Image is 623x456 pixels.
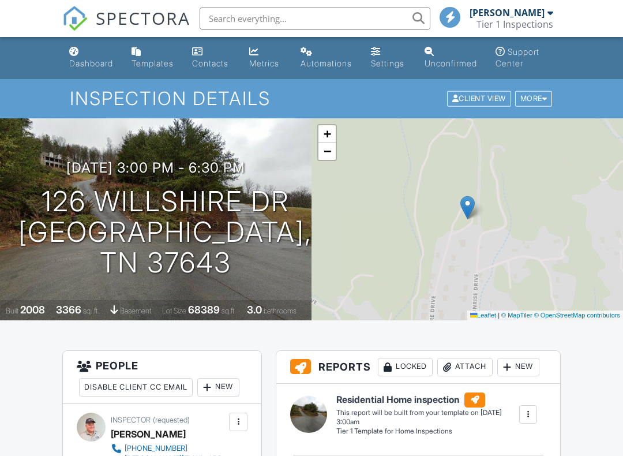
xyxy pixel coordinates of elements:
[222,307,236,315] span: sq.ft.
[324,126,331,141] span: +
[476,18,553,30] div: Tier 1 Inspections
[96,6,190,30] span: SPECTORA
[515,91,553,107] div: More
[153,416,190,424] span: (requested)
[79,378,193,397] div: Disable Client CC Email
[162,307,186,315] span: Lot Size
[20,304,45,316] div: 2008
[66,160,245,175] h3: [DATE] 3:00 pm - 6:30 pm
[111,425,186,443] div: [PERSON_NAME]
[378,358,433,376] div: Locked
[534,312,620,319] a: © OpenStreetMap contributors
[336,393,518,408] h6: Residential Home inspection
[120,307,151,315] span: basement
[336,408,518,427] div: This report will be built from your template on [DATE] 3:00am
[371,58,404,68] div: Settings
[470,312,496,319] a: Leaflet
[83,307,99,315] span: sq. ft.
[498,312,500,319] span: |
[132,58,174,68] div: Templates
[264,307,297,315] span: bathrooms
[200,7,430,30] input: Search everything...
[70,88,553,109] h1: Inspection Details
[62,16,190,40] a: SPECTORA
[249,58,279,68] div: Metrics
[437,358,493,376] div: Attach
[69,58,113,68] div: Dashboard
[62,6,88,31] img: The Best Home Inspection Software - Spectora
[245,42,286,74] a: Metrics
[276,351,560,384] h3: Reports
[447,91,511,107] div: Client View
[65,42,118,74] a: Dashboard
[6,307,18,315] span: Built
[56,304,81,316] div: 3366
[460,196,475,219] img: Marker
[425,58,477,68] div: Unconfirmed
[496,47,539,68] div: Support Center
[127,42,178,74] a: Templates
[188,304,220,316] div: 68389
[324,144,331,158] span: −
[125,444,187,453] div: [PHONE_NUMBER]
[187,42,235,74] a: Contacts
[336,427,518,436] div: Tier 1 Template for Home Inspections
[420,42,482,74] a: Unconfirmed
[318,143,336,160] a: Zoom out
[497,358,539,376] div: New
[491,42,558,74] a: Support Center
[63,351,261,404] h3: People
[366,42,411,74] a: Settings
[111,443,226,454] a: [PHONE_NUMBER]
[247,304,262,316] div: 3.0
[296,42,357,74] a: Automations (Basic)
[18,186,312,278] h1: 126 Willshire Dr [GEOGRAPHIC_DATA], TN 37643
[197,378,239,397] div: New
[192,58,228,68] div: Contacts
[446,94,514,102] a: Client View
[111,416,151,424] span: Inspector
[501,312,532,319] a: © MapTiler
[470,7,545,18] div: [PERSON_NAME]
[318,125,336,143] a: Zoom in
[301,58,352,68] div: Automations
